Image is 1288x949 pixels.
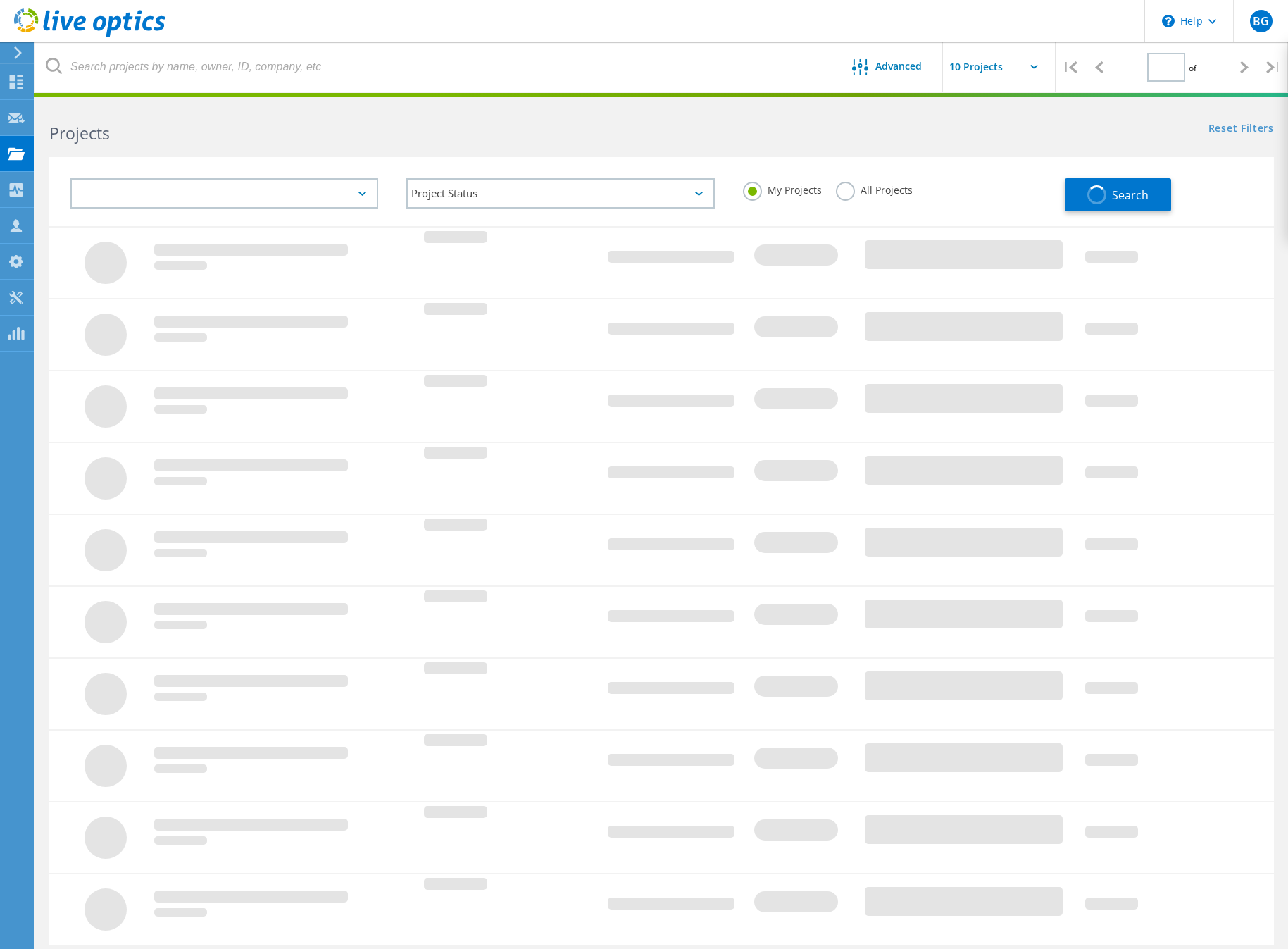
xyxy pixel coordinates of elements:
a: Live Optics Dashboard [14,30,165,39]
span: of [1189,62,1196,74]
span: BG [1253,15,1269,27]
label: All Projects [836,182,913,195]
div: Project Status [406,178,714,209]
b: Projects [49,122,110,144]
span: Search [1112,187,1149,203]
div: | [1259,42,1288,92]
button: Search [1065,178,1171,211]
label: My Projects [743,182,822,195]
svg: \n [1162,15,1175,27]
div: | [1056,42,1084,92]
input: Search projects by name, owner, ID, company, etc [35,42,831,92]
span: Advanced [875,61,922,71]
a: Reset Filters [1208,123,1274,135]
